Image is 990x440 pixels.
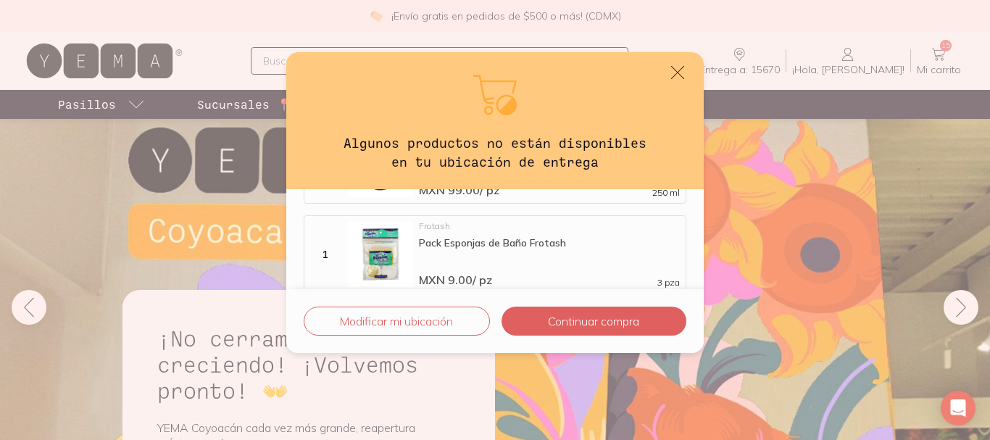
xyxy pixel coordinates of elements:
div: Frotash [419,222,680,231]
span: MXN 99.00 / pz [419,183,499,197]
div: 1 [307,248,342,261]
div: Open Intercom Messenger [941,391,976,426]
button: Continuar compra [502,307,686,336]
img: Pack Esponjas de Baño Frotash [348,222,413,287]
div: Pack Esponjas de Baño Frotash [419,236,680,249]
span: 3 pza [657,278,680,287]
span: 250 ml [652,188,680,197]
h3: Algunos productos no están disponibles en tu ubicación de entrega [333,133,657,172]
span: MXN 9.00 / pz [419,273,492,287]
div: default [286,52,704,353]
button: Modificar mi ubicación [304,307,490,336]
